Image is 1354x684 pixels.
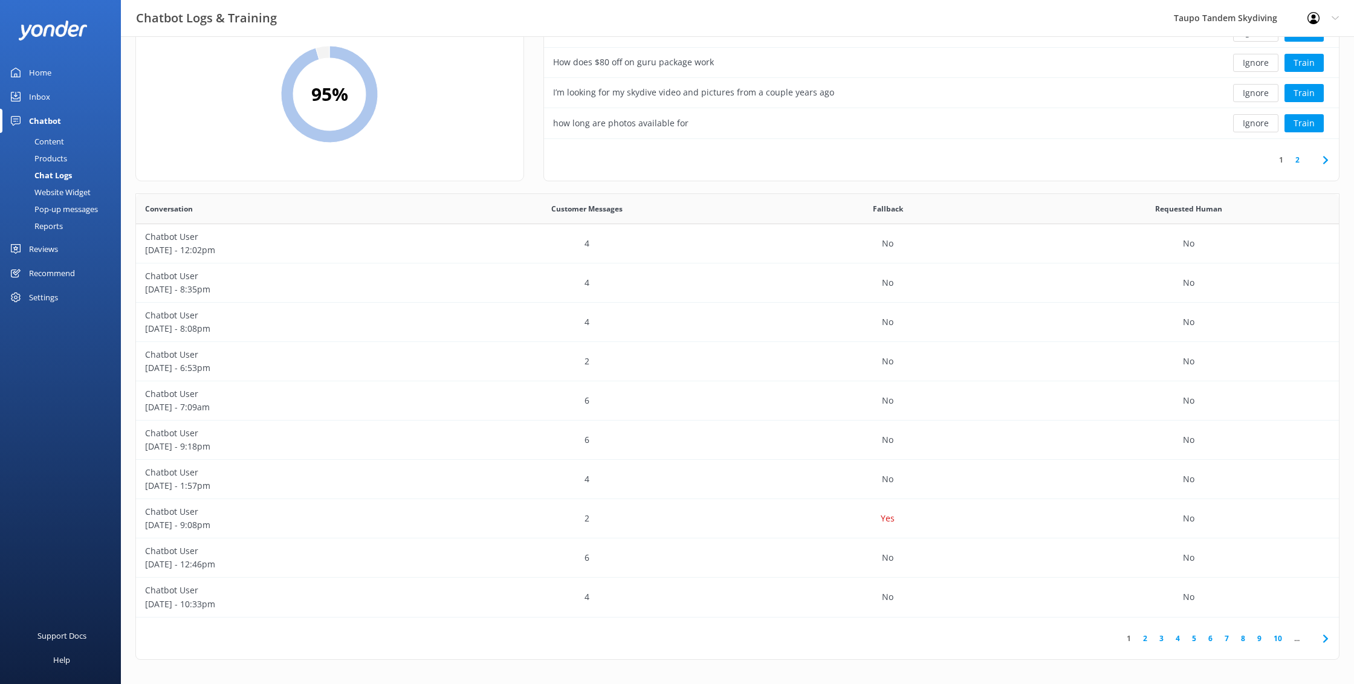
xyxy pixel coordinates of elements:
p: Chatbot User [145,309,428,322]
p: No [882,433,893,447]
a: 3 [1153,633,1170,644]
p: No [882,315,893,329]
button: Train [1284,114,1324,132]
span: Conversation [145,203,193,215]
p: No [882,355,893,368]
p: No [1183,473,1194,486]
a: Chat Logs [7,167,121,184]
p: No [882,394,893,407]
div: Home [29,60,51,85]
p: No [1183,512,1194,525]
a: Pop-up messages [7,201,121,218]
div: Help [53,648,70,672]
p: 4 [585,590,589,604]
a: 6 [1202,633,1219,644]
p: [DATE] - 1:57pm [145,479,428,492]
img: yonder-white-logo.png [18,21,88,40]
div: How does $80 off on guru package work [553,56,714,69]
div: Pop-up messages [7,201,98,218]
div: Support Docs [37,624,86,648]
button: Ignore [1233,114,1278,132]
div: Chat Logs [7,167,72,184]
p: No [1183,315,1194,329]
span: Fallback [873,203,903,215]
p: [DATE] - 12:02pm [145,244,428,257]
h3: Chatbot Logs & Training [136,8,277,28]
p: [DATE] - 12:46pm [145,558,428,571]
p: Chatbot User [145,427,428,440]
p: Chatbot User [145,466,428,479]
p: No [882,473,893,486]
p: No [1183,276,1194,289]
p: 6 [585,551,589,564]
p: 6 [585,394,589,407]
p: Chatbot User [145,348,428,361]
div: row [544,48,1339,78]
div: Settings [29,285,58,309]
p: No [1183,355,1194,368]
p: 4 [585,473,589,486]
div: grid [136,224,1339,617]
div: row [136,381,1339,421]
div: grid [544,18,1339,138]
a: Reports [7,218,121,234]
p: Chatbot User [145,230,428,244]
p: 4 [585,237,589,250]
p: No [882,590,893,604]
div: row [136,224,1339,263]
div: row [136,538,1339,578]
p: [DATE] - 7:09am [145,401,428,414]
p: 6 [585,433,589,447]
p: 4 [585,276,589,289]
div: row [544,78,1339,108]
p: No [1183,237,1194,250]
a: 7 [1219,633,1235,644]
a: 9 [1251,633,1268,644]
div: Chatbot [29,109,61,133]
p: [DATE] - 10:33pm [145,598,428,611]
span: Requested Human [1155,203,1222,215]
p: [DATE] - 6:53pm [145,361,428,375]
a: 1 [1273,154,1289,166]
p: No [882,237,893,250]
div: row [136,263,1339,303]
a: Products [7,150,121,167]
a: 1 [1121,633,1137,644]
div: Website Widget [7,184,91,201]
a: Content [7,133,121,150]
p: 2 [585,355,589,368]
p: 4 [585,315,589,329]
div: I’m looking for my skydive video and pictures from a couple years ago [553,86,834,99]
div: row [136,421,1339,460]
div: Inbox [29,85,50,109]
p: Chatbot User [145,387,428,401]
p: No [1183,551,1194,564]
div: row [136,499,1339,538]
p: No [1183,394,1194,407]
a: 5 [1186,633,1202,644]
p: Chatbot User [145,505,428,518]
button: Ignore [1233,54,1278,72]
div: Content [7,133,64,150]
p: Chatbot User [145,584,428,597]
p: No [882,276,893,289]
p: No [1183,590,1194,604]
p: Chatbot User [145,544,428,558]
p: No [1183,433,1194,447]
p: 2 [585,512,589,525]
p: [DATE] - 8:35pm [145,283,428,296]
h2: 95 % [311,80,348,109]
div: row [136,578,1339,617]
button: Ignore [1233,84,1278,102]
div: Products [7,150,67,167]
p: [DATE] - 9:08pm [145,518,428,532]
a: 10 [1268,633,1288,644]
div: Recommend [29,261,75,285]
div: Reviews [29,237,58,261]
div: how long are photos available for [553,117,688,130]
a: 4 [1170,633,1186,644]
p: [DATE] - 9:18pm [145,440,428,453]
div: Reports [7,218,63,234]
a: 2 [1137,633,1153,644]
a: 8 [1235,633,1251,644]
